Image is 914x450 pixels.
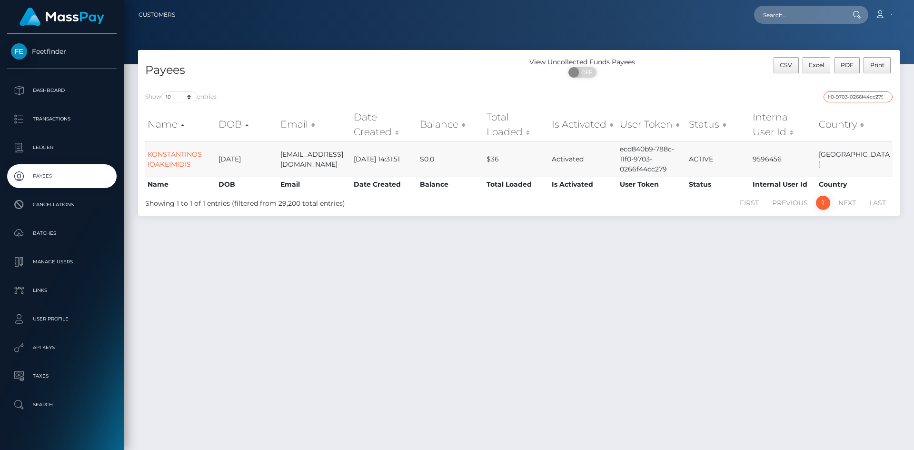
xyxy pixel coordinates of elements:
a: Batches [7,221,117,245]
p: Batches [11,226,113,240]
div: Showing 1 to 1 of 1 entries (filtered from 29,200 total entries) [145,195,448,209]
th: Country [816,177,893,192]
th: User Token [617,177,686,192]
input: Search... [754,6,844,24]
img: Feetfinder [11,43,27,60]
p: User Profile [11,312,113,326]
p: Cancellations [11,198,113,212]
span: OFF [574,67,597,78]
a: User Profile [7,307,117,331]
th: Is Activated: activate to sort column ascending [549,108,617,141]
th: DOB [216,177,278,192]
td: 9596456 [750,141,816,177]
a: API Keys [7,336,117,360]
button: Print [864,57,891,73]
th: Total Loaded [484,177,550,192]
input: Search transactions [824,91,893,102]
th: Date Created: activate to sort column ascending [351,108,417,141]
th: Name [145,177,216,192]
a: Links [7,279,117,302]
span: Excel [809,61,824,69]
th: DOB: activate to sort column descending [216,108,278,141]
p: Transactions [11,112,113,126]
th: Email: activate to sort column ascending [278,108,352,141]
button: CSV [774,57,799,73]
select: Showentries [161,91,197,102]
button: Excel [803,57,831,73]
th: Balance [417,177,484,192]
a: KONSTANTINOS IOAKEIMIDIS [148,150,202,169]
span: CSV [780,61,792,69]
th: Country: activate to sort column ascending [816,108,893,141]
th: Is Activated [549,177,617,192]
th: User Token: activate to sort column ascending [617,108,686,141]
td: [DATE] 14:31:51 [351,141,417,177]
p: Links [11,283,113,298]
label: Show entries [145,91,217,102]
p: Dashboard [11,83,113,98]
span: Feetfinder [7,47,117,56]
th: Total Loaded: activate to sort column ascending [484,108,550,141]
td: [EMAIL_ADDRESS][DOMAIN_NAME] [278,141,352,177]
th: Balance: activate to sort column ascending [417,108,484,141]
h4: Payees [145,62,512,79]
th: Status [686,177,750,192]
th: Status: activate to sort column ascending [686,108,750,141]
p: API Keys [11,340,113,355]
a: Taxes [7,364,117,388]
th: Name: activate to sort column ascending [145,108,216,141]
a: 1 [816,196,830,210]
a: Search [7,393,117,417]
a: Customers [139,5,175,25]
p: Taxes [11,369,113,383]
td: [GEOGRAPHIC_DATA] [816,141,893,177]
div: View Uncollected Funds Payees [519,57,646,67]
td: Activated [549,141,617,177]
th: Internal User Id [750,177,816,192]
a: Cancellations [7,193,117,217]
a: Manage Users [7,250,117,274]
td: ecd840b9-788c-11f0-9703-0266f44cc279 [617,141,686,177]
span: Print [870,61,884,69]
img: MassPay Logo [20,8,104,26]
a: Ledger [7,136,117,160]
a: Payees [7,164,117,188]
th: Date Created [351,177,417,192]
th: Email [278,177,352,192]
p: Ledger [11,140,113,155]
a: Dashboard [7,79,117,102]
p: Search [11,398,113,412]
span: PDF [841,61,854,69]
a: Transactions [7,107,117,131]
td: ACTIVE [686,141,750,177]
th: Internal User Id: activate to sort column ascending [750,108,816,141]
p: Manage Users [11,255,113,269]
td: [DATE] [216,141,278,177]
td: $36 [484,141,550,177]
button: PDF [835,57,860,73]
p: Payees [11,169,113,183]
td: $0.0 [417,141,484,177]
